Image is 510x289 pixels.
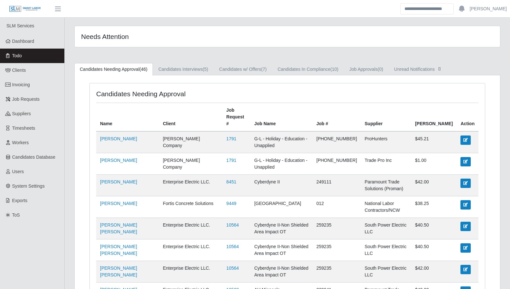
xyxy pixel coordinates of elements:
[12,212,20,218] span: ToS
[12,82,30,87] span: Invoicing
[159,218,222,239] td: Enterprise Electric LLC.
[330,67,338,72] span: (10)
[100,222,137,234] a: [PERSON_NAME] [PERSON_NAME]
[159,239,222,261] td: Enterprise Electric LLC.
[12,68,26,73] span: Clients
[159,261,222,283] td: Enterprise Electric LLC.
[411,175,457,196] td: $42.00
[100,136,137,141] a: [PERSON_NAME]
[361,218,411,239] td: South Power Electric LLC
[226,179,236,184] a: 8451
[12,140,29,145] span: Workers
[12,183,45,189] span: System Settings
[12,126,35,131] span: Timesheets
[361,153,411,175] td: Trade Pro Inc
[436,66,443,71] span: []
[361,261,411,283] td: South Power Electric LLC
[159,131,222,153] td: [PERSON_NAME] Company
[214,63,272,76] a: Candidates w/ Offers
[312,196,361,218] td: 012
[100,266,137,277] a: [PERSON_NAME] [PERSON_NAME]
[159,196,222,218] td: Fortis Concrete Solutions
[361,131,411,153] td: ProHunters
[411,218,457,239] td: $40.50
[203,67,208,72] span: (5)
[411,131,457,153] td: $45.21
[272,63,344,76] a: Candidates In Compliance
[312,175,361,196] td: 249111
[159,175,222,196] td: Enterprise Electric LLC.
[222,103,250,132] th: Job Request #
[312,153,361,175] td: [PHONE_NUMBER]
[312,103,361,132] th: Job #
[470,5,507,12] a: [PERSON_NAME]
[411,153,457,175] td: $1.00
[81,33,247,41] h4: Needs Attention
[457,103,478,132] th: Action
[9,5,41,13] img: SLM Logo
[250,261,312,283] td: Cyberdyne II-Non Shielded Area Impact OT
[12,198,27,203] span: Exports
[411,196,457,218] td: $38.25
[100,201,137,206] a: [PERSON_NAME]
[389,63,448,76] a: Unread Notifications
[250,239,312,261] td: Cyberdyne II-Non Shielded Area Impact OT
[361,175,411,196] td: Paramount Trade Solutions (Proman)
[411,261,457,283] td: $42.00
[411,103,457,132] th: [PERSON_NAME]
[250,218,312,239] td: Cyberdyne II-Non Shielded Area Impact OT
[226,222,239,228] a: 10564
[139,67,147,72] span: (46)
[74,63,153,76] a: Candidates Needing Approval
[12,154,56,160] span: Candidates Database
[411,239,457,261] td: $40.50
[344,63,389,76] a: Job Approvals
[361,239,411,261] td: South Power Electric LLC
[159,153,222,175] td: [PERSON_NAME] Company
[361,196,411,218] td: National Labor Contractors/NCW
[250,103,312,132] th: Job Name
[12,39,34,44] span: Dashboard
[226,244,239,249] a: 10564
[6,23,34,28] span: SLM Services
[159,103,222,132] th: Client
[312,239,361,261] td: 259235
[12,97,40,102] span: Job Requests
[12,111,31,116] span: Suppliers
[250,196,312,218] td: [GEOGRAPHIC_DATA]
[312,261,361,283] td: 259235
[153,63,214,76] a: Candidates Interviews
[312,131,361,153] td: [PHONE_NUMBER]
[96,103,159,132] th: Name
[96,90,250,98] h4: Candidates Needing Approval
[226,136,236,141] a: 1791
[226,201,236,206] a: 9449
[250,175,312,196] td: Cyberdyne II
[100,179,137,184] a: [PERSON_NAME]
[12,53,22,58] span: Todo
[226,158,236,163] a: 1791
[250,153,312,175] td: G-L - Holiday - Education - Unapplied
[100,244,137,256] a: [PERSON_NAME] [PERSON_NAME]
[378,67,383,72] span: (0)
[250,131,312,153] td: G-L - Holiday - Education - Unapplied
[261,67,267,72] span: (7)
[100,158,137,163] a: [PERSON_NAME]
[312,218,361,239] td: 259235
[226,266,239,271] a: 10564
[400,3,454,14] input: Search
[12,169,24,174] span: Users
[361,103,411,132] th: Supplier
